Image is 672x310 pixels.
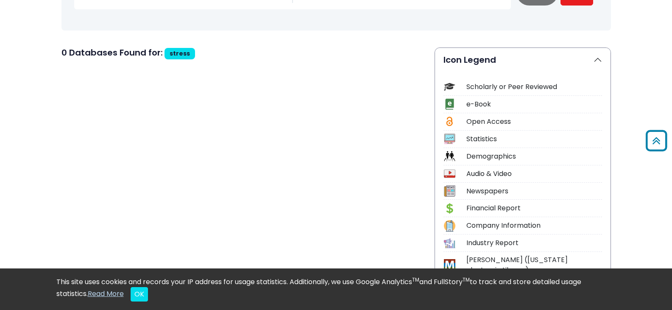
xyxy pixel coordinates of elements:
img: Icon Demographics [444,151,455,162]
img: Icon Audio & Video [444,168,455,179]
div: Open Access [466,117,602,127]
div: Company Information [466,221,602,231]
img: Icon Open Access [444,116,455,127]
img: Icon Scholarly or Peer Reviewed [444,81,455,92]
a: Back to Top [643,134,670,148]
div: Statistics [466,134,602,144]
sup: TM [412,276,419,283]
div: Newspapers [466,186,602,196]
img: Icon Company Information [444,220,455,232]
span: 0 Databases Found for: [61,47,163,59]
img: Icon Financial Report [444,203,455,214]
button: Icon Legend [435,48,611,72]
div: e-Book [466,99,602,109]
img: Icon Newspapers [444,185,455,197]
img: Icon Statistics [444,133,455,145]
div: Scholarly or Peer Reviewed [466,82,602,92]
img: Icon MeL (Michigan electronic Library) [444,259,455,271]
div: Audio & Video [466,169,602,179]
span: stress [170,49,190,58]
img: Icon e-Book [444,98,455,110]
div: Financial Report [466,203,602,213]
button: Close [131,287,148,302]
div: [PERSON_NAME] ([US_STATE] electronic Library) [466,255,602,275]
a: Read More [88,289,124,299]
sup: TM [463,276,470,283]
img: Icon Industry Report [444,237,455,249]
div: This site uses cookies and records your IP address for usage statistics. Additionally, we use Goo... [56,277,616,302]
div: Industry Report [466,238,602,248]
div: Demographics [466,151,602,162]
